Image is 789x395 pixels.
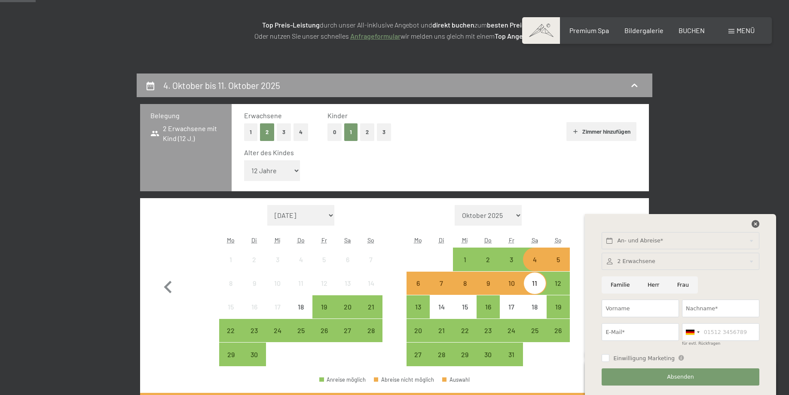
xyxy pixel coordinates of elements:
[523,272,546,295] div: Anreise möglich
[454,327,475,349] div: 22
[682,323,759,341] input: 01512 3456789
[453,272,476,295] div: Wed Oct 08 2025
[219,248,242,271] div: Anreise nicht möglich
[312,295,336,318] div: Anreise möglich
[313,303,335,325] div: 19
[407,343,430,366] div: Mon Oct 27 2025
[359,295,382,318] div: Anreise möglich
[219,272,242,295] div: Anreise nicht möglich
[219,248,242,271] div: Mon Sep 01 2025
[360,256,382,278] div: 7
[266,295,289,318] div: Anreise nicht möglich
[407,351,429,373] div: 27
[430,319,453,342] div: Anreise möglich
[321,236,327,244] abbr: Freitag
[336,272,359,295] div: Anreise nicht möglich
[500,295,523,318] div: Anreise nicht möglich
[524,327,545,349] div: 25
[180,19,609,41] p: durch unser All-inklusive Angebot und zum ! Oder nutzen Sie unser schnelles wir melden uns gleich...
[407,343,430,366] div: Anreise möglich
[374,377,434,383] div: Abreise nicht möglich
[477,351,499,373] div: 30
[313,256,335,278] div: 5
[667,373,694,381] span: Absenden
[407,272,430,295] div: Mon Oct 06 2025
[336,295,359,318] div: Anreise möglich
[477,319,500,342] div: Anreise möglich
[500,343,523,366] div: Fri Oct 31 2025
[319,377,366,383] div: Anreise möglich
[566,122,636,141] button: Zimmer hinzufügen
[336,248,359,271] div: Sat Sep 06 2025
[477,295,500,318] div: Thu Oct 16 2025
[453,295,476,318] div: Anreise nicht möglich
[430,319,453,342] div: Tue Oct 21 2025
[432,21,474,29] strong: direkt buchen
[219,343,242,366] div: Anreise möglich
[484,236,492,244] abbr: Donnerstag
[524,280,545,301] div: 11
[336,295,359,318] div: Sat Sep 20 2025
[547,280,569,301] div: 12
[547,319,570,342] div: Anreise möglich
[454,280,475,301] div: 8
[267,327,288,349] div: 24
[360,327,382,349] div: 28
[377,123,391,141] button: 3
[312,248,336,271] div: Fri Sep 05 2025
[290,327,312,349] div: 25
[266,295,289,318] div: Wed Sep 17 2025
[242,272,266,295] div: Anreise nicht möglich
[679,26,705,34] a: BUCHEN
[337,280,358,301] div: 13
[500,343,523,366] div: Anreise möglich
[277,123,291,141] button: 3
[477,303,499,325] div: 16
[337,303,358,325] div: 20
[454,351,475,373] div: 29
[487,21,525,29] strong: besten Preis
[219,319,242,342] div: Anreise möglich
[547,303,569,325] div: 19
[547,272,570,295] div: Anreise möglich
[243,256,265,278] div: 2
[477,248,500,271] div: Thu Oct 02 2025
[359,272,382,295] div: Anreise nicht möglich
[523,295,546,318] div: Anreise nicht möglich
[500,295,523,318] div: Fri Oct 17 2025
[297,236,305,244] abbr: Donnerstag
[242,295,266,318] div: Anreise nicht möglich
[624,26,664,34] a: Bildergalerie
[242,272,266,295] div: Tue Sep 09 2025
[242,319,266,342] div: Anreise möglich
[431,327,452,349] div: 21
[569,26,609,34] a: Premium Spa
[289,248,312,271] div: Thu Sep 04 2025
[407,295,430,318] div: Mon Oct 13 2025
[336,248,359,271] div: Anreise nicht möglich
[547,272,570,295] div: Sun Oct 12 2025
[267,303,288,325] div: 17
[462,236,468,244] abbr: Mittwoch
[682,341,720,346] label: für evtl. Rückfragen
[266,272,289,295] div: Wed Sep 10 2025
[359,272,382,295] div: Sun Sep 14 2025
[336,319,359,342] div: Sat Sep 27 2025
[219,295,242,318] div: Mon Sep 15 2025
[454,303,475,325] div: 15
[477,327,499,349] div: 23
[407,303,429,325] div: 13
[547,248,570,271] div: Sun Oct 05 2025
[453,272,476,295] div: Anreise möglich
[312,248,336,271] div: Anreise nicht möglich
[336,319,359,342] div: Anreise möglich
[266,319,289,342] div: Wed Sep 24 2025
[242,343,266,366] div: Tue Sep 30 2025
[337,256,358,278] div: 6
[350,32,401,40] a: Anfrageformular
[219,343,242,366] div: Mon Sep 29 2025
[547,295,570,318] div: Sun Oct 19 2025
[500,272,523,295] div: Anreise möglich
[294,123,308,141] button: 4
[219,295,242,318] div: Anreise nicht möglich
